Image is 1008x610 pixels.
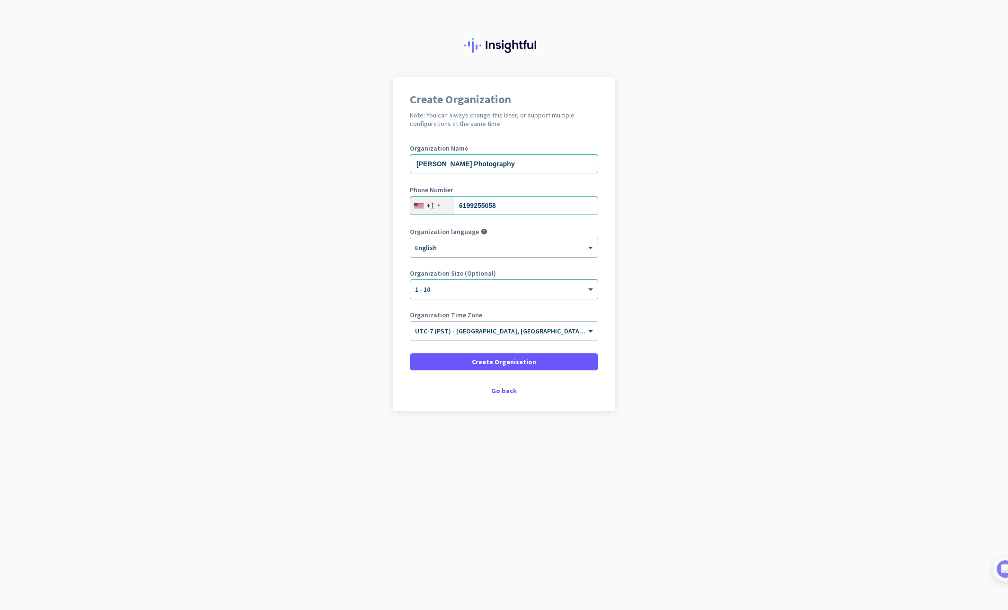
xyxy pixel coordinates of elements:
label: Organization Time Zone [410,312,598,318]
h1: Create Organization [410,94,598,105]
label: Organization Size (Optional) [410,270,598,277]
div: +1 [426,201,434,210]
button: Create Organization [410,353,598,370]
div: Go back [410,387,598,394]
label: Organization language [410,228,479,235]
label: Organization Name [410,145,598,152]
input: 201-555-0123 [410,196,598,215]
span: Create Organization [472,357,536,367]
i: help [481,228,487,235]
input: What is the name of your organization? [410,154,598,173]
label: Phone Number [410,187,598,193]
img: Insightful [464,38,544,53]
h2: Note: You can always change this later, or support multiple configurations at the same time [410,111,598,128]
